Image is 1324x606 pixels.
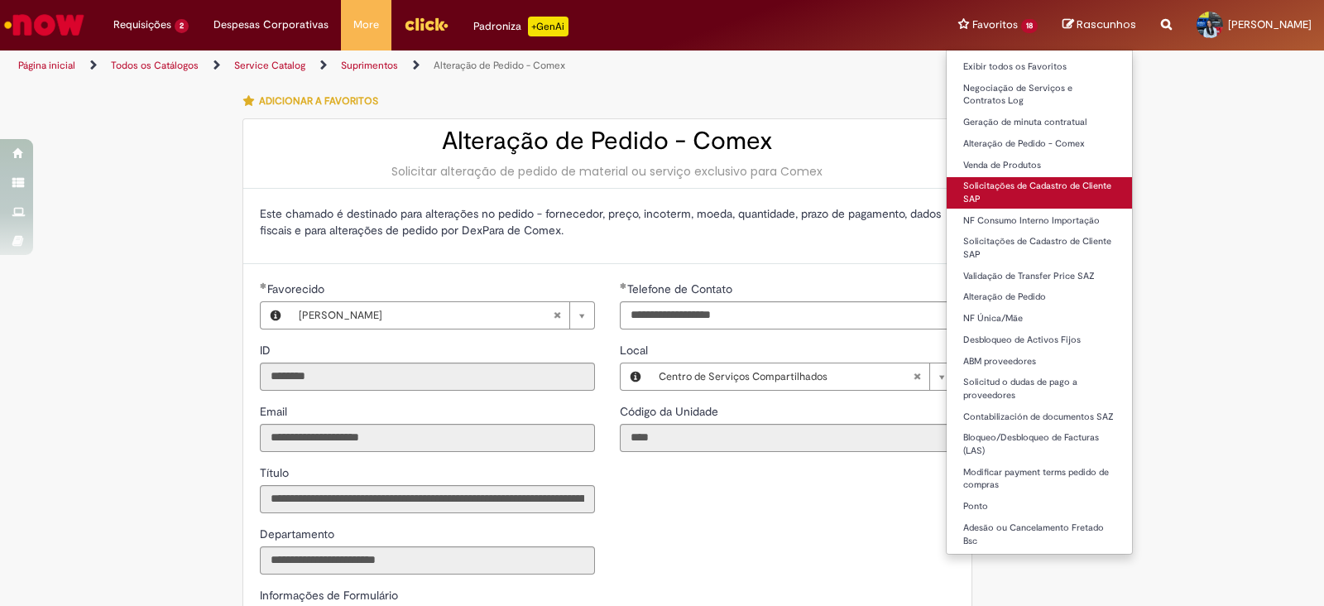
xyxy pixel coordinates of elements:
[659,363,913,390] span: Centro de Serviços Compartilhados
[260,465,292,480] span: Somente leitura - Título
[113,17,171,33] span: Requisições
[260,363,595,391] input: ID
[260,485,595,513] input: Título
[544,302,569,329] abbr: Limpar campo Favorecido
[1063,17,1136,33] a: Rascunhos
[299,302,553,329] span: [PERSON_NAME]
[947,79,1132,110] a: Negociação de Serviços e Contratos Log
[947,135,1132,153] a: Alteração de Pedido - Comex
[528,17,568,36] p: +GenAi
[2,8,87,41] img: ServiceNow
[620,343,651,358] span: Local
[620,282,627,289] span: Obrigatório Preenchido
[260,342,274,358] label: Somente leitura - ID
[947,177,1132,208] a: Solicitações de Cadastro de Cliente SAP
[1077,17,1136,32] span: Rascunhos
[18,59,75,72] a: Página inicial
[404,12,449,36] img: click_logo_yellow_360x200.png
[260,546,595,575] input: Departamento
[947,288,1132,306] a: Alteração de Pedido
[947,156,1132,175] a: Venda de Produtos
[434,59,565,72] a: Alteração de Pedido - Comex
[111,59,199,72] a: Todos os Catálogos
[947,373,1132,404] a: Solicitud o dudas de pago a proveedores
[260,403,290,420] label: Somente leitura - Email
[353,17,379,33] span: More
[947,464,1132,494] a: Modificar payment terms pedido de compras
[947,113,1132,132] a: Geração de minuta contratual
[290,302,594,329] a: [PERSON_NAME]Limpar campo Favorecido
[260,282,267,289] span: Obrigatório Preenchido
[1021,19,1038,33] span: 18
[260,527,338,541] span: Somente leitura - Departamento
[620,424,955,452] input: Código da Unidade
[234,59,305,72] a: Service Catalog
[947,408,1132,426] a: Contabilización de documentos SAZ
[473,17,568,36] div: Padroniza
[260,526,338,542] label: Somente leitura - Departamento
[627,281,736,296] span: Telefone de Contato
[650,363,954,390] a: Centro de Serviços CompartilhadosLimpar campo Local
[213,17,329,33] span: Despesas Corporativas
[947,58,1132,76] a: Exibir todos os Favoritos
[904,363,929,390] abbr: Limpar campo Local
[1228,17,1312,31] span: [PERSON_NAME]
[175,19,189,33] span: 2
[260,163,955,180] div: Solicitar alteração de pedido de material ou serviço exclusivo para Comex
[947,429,1132,459] a: Bloqueo/Desbloqueo de Facturas (LAS)
[947,233,1132,263] a: Solicitações de Cadastro de Cliente SAP
[972,17,1018,33] span: Favoritos
[260,343,274,358] span: Somente leitura - ID
[260,127,955,155] h2: Alteração de Pedido - Comex
[260,404,290,419] span: Somente leitura - Email
[341,59,398,72] a: Suprimentos
[947,267,1132,286] a: Validação de Transfer Price SAZ
[620,403,722,420] label: Somente leitura - Código da Unidade
[947,353,1132,371] a: ABM proveedores
[242,84,387,118] button: Adicionar a Favoritos
[620,301,955,329] input: Telefone de Contato
[947,310,1132,328] a: NF Única/Mãe
[947,331,1132,349] a: Desbloqueo de Activos Fijos
[621,363,650,390] button: Local, Visualizar este registro Centro de Serviços Compartilhados
[261,302,290,329] button: Favorecido, Visualizar este registro Flavia Lopes Da Costa
[620,404,722,419] span: Somente leitura - Código da Unidade
[259,94,378,108] span: Adicionar a Favoritos
[947,212,1132,230] a: NF Consumo Interno Importação
[260,588,398,603] label: Informações de Formulário
[947,519,1132,550] a: Adesão ou Cancelamento Fretado Bsc
[267,281,328,296] span: Favorecido, Flavia Lopes Da Costa
[946,50,1133,555] ul: Favoritos
[12,50,871,81] ul: Trilhas de página
[260,205,955,238] p: Este chamado é destinado para alterações no pedido - fornecedor, preço, incoterm, moeda, quantida...
[947,498,1132,516] a: Ponto
[260,464,292,481] label: Somente leitura - Título
[260,424,595,452] input: Email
